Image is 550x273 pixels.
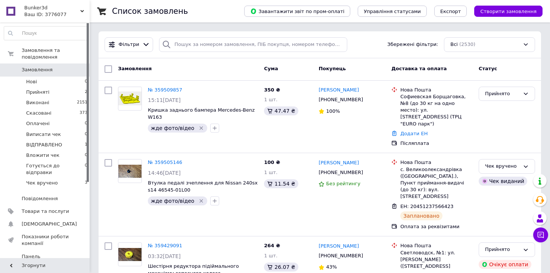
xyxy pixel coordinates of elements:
[400,87,473,93] div: Нова Пошта
[26,162,85,176] span: Готується до відправки
[400,93,473,127] div: Софиевская Борщаговка, №8 (до 30 кг на одно место): ул. [STREET_ADDRESS] (ТРЦ "EURO парк")
[118,87,142,111] a: Фото товару
[480,9,537,14] span: Створити замовлення
[118,242,142,266] a: Фото товару
[77,99,87,106] span: 2151
[400,159,473,166] div: Нова Пошта
[148,107,255,120] a: Кришка заднього бампера Mercedes-Benz W163
[264,106,298,115] div: 47.47 ₴
[22,233,69,247] span: Показники роботи компанії
[264,243,280,248] span: 264 ₴
[326,181,360,186] span: Без рейтингу
[4,27,88,40] input: Пошук
[80,110,87,117] span: 373
[318,159,359,167] a: [PERSON_NAME]
[387,41,438,48] span: Збережені фільтри:
[26,180,58,186] span: Чек вручено
[24,11,90,18] div: Ваш ID: 3776077
[485,162,520,170] div: Чек вручено
[364,9,421,14] span: Управління статусами
[118,91,142,106] img: Фото товару
[400,223,473,230] div: Оплата за реквізитами
[85,120,87,127] span: 0
[119,41,139,48] span: Фільтри
[148,97,181,103] span: 15:11[DATE]
[22,66,53,73] span: Замовлення
[440,9,461,14] span: Експорт
[85,89,87,96] span: 2
[26,142,62,148] span: ВІДПРАВЛЕНО
[533,227,548,242] button: Чат з покупцем
[264,170,277,175] span: 1 шт.
[22,195,58,202] span: Повідомлення
[26,120,50,127] span: Оплачені
[264,263,298,272] div: 26.07 ₴
[85,152,87,159] span: 0
[118,66,152,71] span: Замовлення
[400,204,453,209] span: ЕН: 20451237566423
[318,243,359,250] a: [PERSON_NAME]
[467,8,543,14] a: Створити замовлення
[459,41,475,47] span: (2530)
[485,246,520,254] div: Прийнято
[148,243,182,248] a: № 359429091
[148,87,182,93] a: № 359509857
[85,78,87,85] span: 0
[26,152,59,159] span: Вложити чек
[151,198,194,204] span: жде фото/відео
[198,198,204,204] svg: Видалити мітку
[317,251,364,261] div: [PHONE_NUMBER]
[24,4,80,11] span: Bunker3d
[159,37,347,52] input: Пошук за номером замовлення, ПІБ покупця, номером телефону, Email, номером накладної
[244,6,350,17] button: Завантажити звіт по пром-оплаті
[148,180,258,193] a: Втулка педалі зчеплення для Nissan 240sx s14 46545-01L00
[26,78,37,85] span: Нові
[264,66,278,71] span: Cума
[148,170,181,176] span: 14:46[DATE]
[85,131,87,138] span: 0
[22,208,69,215] span: Товари та послуги
[264,97,277,102] span: 1 шт.
[317,168,364,177] div: [PHONE_NUMBER]
[264,87,280,93] span: 350 ₴
[22,253,69,267] span: Панель управління
[148,253,181,259] span: 03:32[DATE]
[479,260,531,269] div: Очікує оплати
[400,140,473,147] div: Післяплата
[264,179,298,188] div: 11.54 ₴
[450,41,458,48] span: Всі
[118,159,142,183] a: Фото товару
[474,6,543,17] button: Створити замовлення
[326,264,337,270] span: 43%
[400,211,442,220] div: Заплановано
[358,6,427,17] button: Управління статусами
[318,87,359,94] a: [PERSON_NAME]
[479,177,527,186] div: Чек виданий
[85,180,87,186] span: 3
[26,110,52,117] span: Скасовані
[391,66,447,71] span: Доставка та оплата
[118,248,142,261] img: Фото товару
[250,8,344,15] span: Завантажити звіт по пром-оплаті
[26,131,61,138] span: Виписати чек
[485,90,520,98] div: Прийнято
[479,66,497,71] span: Статус
[26,89,49,96] span: Прийняті
[400,249,473,270] div: Светловодск, №1: ул. [PERSON_NAME] ([STREET_ADDRESS]
[317,95,364,105] div: [PHONE_NUMBER]
[85,162,87,176] span: 0
[326,108,340,114] span: 100%
[112,7,188,16] h1: Список замовлень
[151,125,194,131] span: жде фото/відео
[400,131,428,136] a: Додати ЕН
[22,47,90,61] span: Замовлення та повідомлення
[26,99,49,106] span: Виконані
[198,125,204,131] svg: Видалити мітку
[434,6,467,17] button: Експорт
[400,242,473,249] div: Нова Пошта
[400,166,473,200] div: с. Великоолександрівка ([GEOGRAPHIC_DATA].), Пункт приймання-видачі (до 30 кг): вул. [STREET_ADDR...
[118,165,142,178] img: Фото товару
[318,66,346,71] span: Покупець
